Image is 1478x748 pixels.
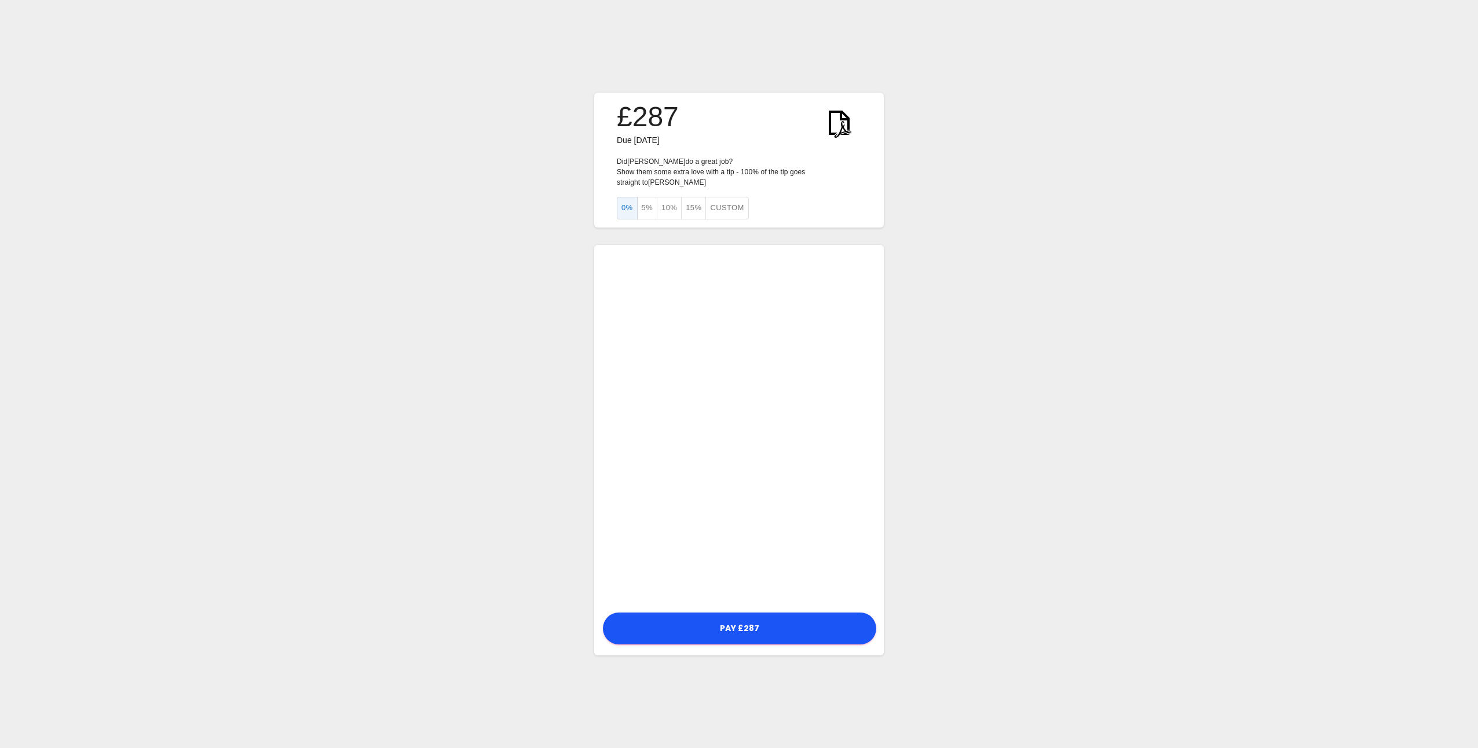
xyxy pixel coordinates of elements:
[600,251,878,605] iframe: Secure payment input frame
[637,197,658,219] button: 5%
[705,197,748,219] button: Custom
[617,101,679,133] h3: £287
[617,197,638,219] button: 0%
[657,197,682,219] button: 10%
[681,197,706,219] button: 15%
[603,613,876,644] button: Pay £287
[817,101,861,145] img: KWtEnYElUAjQEnRfPUW9W5ea6t5aBiGYRiGYRiGYRg1o9H4B2ScLFicwGxqAAAAAElFTkSuQmCC
[617,156,861,188] p: Did [PERSON_NAME] do a great job? Show them some extra love with a tip - 100% of the tip goes str...
[617,135,660,145] span: Due [DATE]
